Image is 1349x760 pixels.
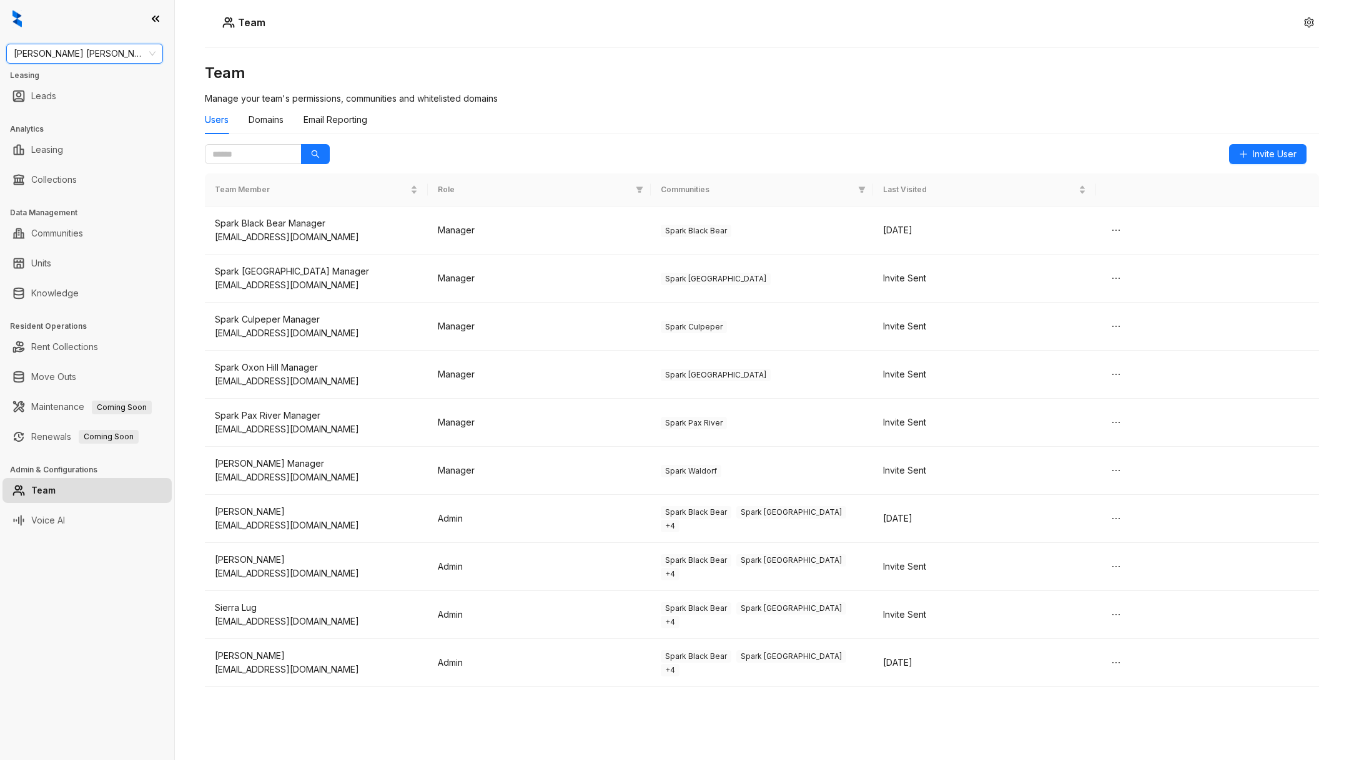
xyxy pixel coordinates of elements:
[222,16,235,29] img: Users
[428,639,651,687] td: Admin
[428,207,651,255] td: Manager
[215,230,418,244] div: [EMAIL_ADDRESS][DOMAIN_NAME]
[661,369,771,381] span: Spark [GEOGRAPHIC_DATA]
[215,553,418,567] div: [PERSON_NAME]
[428,447,651,495] td: Manager
[10,464,174,475] h3: Admin & Configurations
[2,251,172,276] li: Units
[14,44,156,63] span: Gates Hudson
[661,321,727,333] span: Spark Culpeper
[428,303,651,351] td: Manager
[883,319,1086,333] div: Invite Sent
[883,368,1086,381] div: Invite Sent
[438,184,631,196] span: Role
[205,113,229,127] div: Users
[205,63,1319,83] h3: Team
[1111,417,1121,427] span: ellipsis
[1239,150,1248,158] span: plus
[12,10,22,27] img: logo
[428,399,651,447] td: Manager
[235,15,265,30] h5: Team
[10,124,174,135] h3: Analytics
[661,554,731,567] span: Spark Black Bear
[661,650,731,663] span: Spark Black Bear
[215,615,418,628] div: [EMAIL_ADDRESS][DOMAIN_NAME]
[10,70,174,81] h3: Leasing
[661,506,731,519] span: Spark Black Bear
[661,273,771,285] span: Spark [GEOGRAPHIC_DATA]
[215,649,418,663] div: [PERSON_NAME]
[215,505,418,519] div: [PERSON_NAME]
[10,321,174,332] h3: Resident Operations
[31,478,56,503] a: Team
[883,271,1086,285] div: Invite Sent
[428,591,651,639] td: Admin
[31,334,98,359] a: Rent Collections
[31,137,63,162] a: Leasing
[205,93,498,104] span: Manage your team's permissions, communities and whitelisted domains
[736,506,846,519] span: Spark [GEOGRAPHIC_DATA]
[661,465,721,477] span: Spark Waldorf
[2,394,172,419] li: Maintenance
[31,281,79,306] a: Knowledge
[1111,465,1121,475] span: ellipsis
[661,417,727,429] span: Spark Pax River
[215,457,418,470] div: [PERSON_NAME] Manager
[2,281,172,306] li: Knowledge
[1304,17,1314,27] span: setting
[1253,147,1297,161] span: Invite User
[661,602,731,615] span: Spark Black Bear
[1111,225,1121,235] span: ellipsis
[215,663,418,676] div: [EMAIL_ADDRESS][DOMAIN_NAME]
[883,512,1086,525] div: [DATE]
[661,225,731,237] span: Spark Black Bear
[661,520,679,532] span: + 4
[856,182,868,198] span: filter
[215,278,418,292] div: [EMAIL_ADDRESS][DOMAIN_NAME]
[636,186,643,193] span: filter
[79,430,139,444] span: Coming Soon
[2,84,172,109] li: Leads
[2,167,172,192] li: Collections
[1111,514,1121,524] span: ellipsis
[31,424,139,449] a: RenewalsComing Soon
[2,478,172,503] li: Team
[2,334,172,359] li: Rent Collections
[883,223,1086,237] div: [DATE]
[1111,610,1121,620] span: ellipsis
[661,616,679,628] span: + 4
[31,508,65,533] a: Voice AI
[428,495,651,543] td: Admin
[428,255,651,303] td: Manager
[736,650,846,663] span: Spark [GEOGRAPHIC_DATA]
[2,508,172,533] li: Voice AI
[215,519,418,532] div: [EMAIL_ADDRESS][DOMAIN_NAME]
[633,182,646,198] span: filter
[873,173,1096,207] th: Last Visited
[215,601,418,615] div: Sierra Lug
[215,265,418,278] div: Spark [GEOGRAPHIC_DATA] Manager
[1111,562,1121,572] span: ellipsis
[304,113,367,127] div: Email Reporting
[215,217,418,230] div: Spark Black Bear Manager
[31,167,77,192] a: Collections
[10,207,174,218] h3: Data Management
[2,137,172,162] li: Leasing
[92,401,152,414] span: Coming Soon
[736,554,846,567] span: Spark [GEOGRAPHIC_DATA]
[31,221,83,246] a: Communities
[1111,658,1121,668] span: ellipsis
[205,173,428,207] th: Team Member
[2,424,172,449] li: Renewals
[215,567,418,580] div: [EMAIL_ADDRESS][DOMAIN_NAME]
[215,409,418,422] div: Spark Pax River Manager
[883,184,1076,196] span: Last Visited
[311,150,320,158] span: search
[883,464,1086,477] div: Invite Sent
[2,364,172,389] li: Move Outs
[2,221,172,246] li: Communities
[215,313,418,326] div: Spark Culpeper Manager
[215,422,418,436] div: [EMAIL_ADDRESS][DOMAIN_NAME]
[661,568,679,580] span: + 4
[249,113,284,127] div: Domains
